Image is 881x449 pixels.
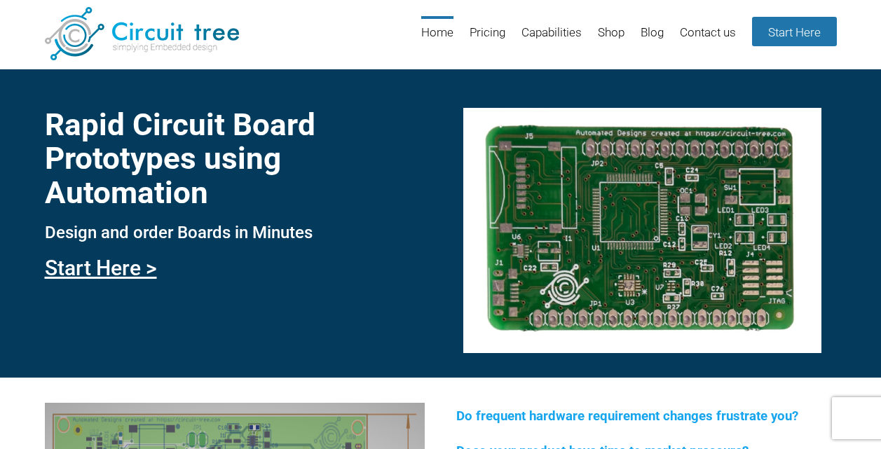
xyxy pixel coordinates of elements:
[456,408,798,424] span: Do frequent hardware requirement changes frustrate you?
[598,16,624,62] a: Shop
[470,16,505,62] a: Pricing
[45,256,157,280] a: Start Here >
[521,16,582,62] a: Capabilities
[45,223,425,242] h3: Design and order Boards in Minutes
[680,16,736,62] a: Contact us
[45,7,239,60] img: Circuit Tree
[421,16,453,62] a: Home
[752,17,837,46] a: Start Here
[45,108,425,209] h1: Rapid Circuit Board Prototypes using Automation
[641,16,664,62] a: Blog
